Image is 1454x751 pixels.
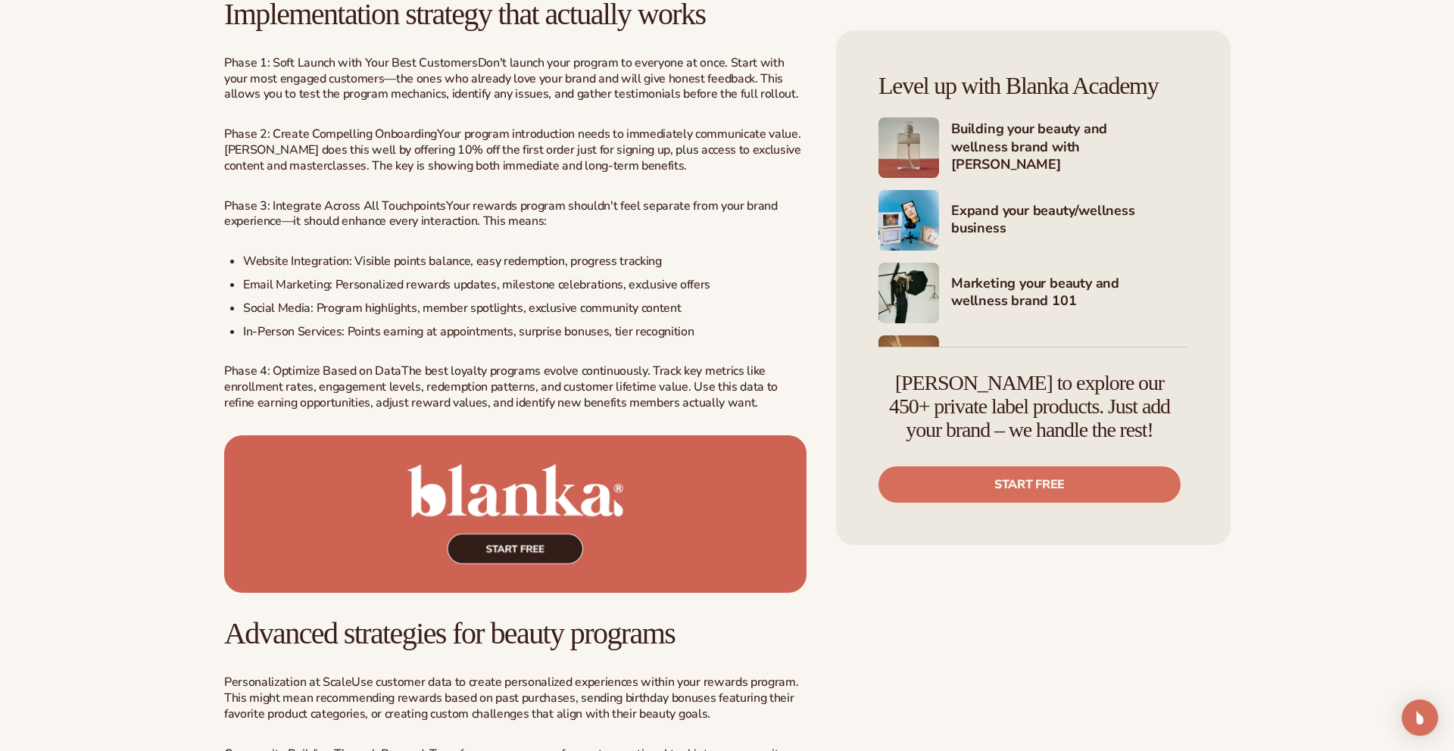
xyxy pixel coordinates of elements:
h4: Level up with Blanka Academy [878,73,1188,99]
a: Shopify Image 5 Building your beauty and wellness brand with [PERSON_NAME] [878,117,1188,178]
span: Your rewards program shouldn't feel separate from your brand experience—it should enhance every i... [224,198,778,230]
img: Shopify Image 5 [878,117,939,178]
h4: Expand your beauty/wellness business [951,202,1188,239]
span: : Program highlights, member spotlights, exclusive community content [310,300,681,316]
span: Phase 3: Integrate Across All Touchpoints [224,198,446,214]
img: Shopify Image 6 [878,190,939,251]
span: Your program introduction needs to immediately communicate value. [PERSON_NAME] does this well by... [224,126,801,174]
a: Shopify Image 7 Marketing your beauty and wellness brand 101 [878,263,1188,323]
span: The best loyalty programs evolve continuously. Track key metrics like enrollment rates, engagemen... [224,363,778,411]
span: In-Person Services [243,323,342,340]
img: Shopify Image 7 [878,263,939,323]
span: Website Integration [243,253,349,270]
div: Open Intercom Messenger [1402,700,1438,736]
span: Advanced strategies for beauty programs [224,616,675,650]
img: Start free with Blanka today [224,435,807,594]
span: Don't launch your program to everyone at once. Start with your most engaged customers—the ones wh... [224,55,798,103]
a: Shopify Image 6 Expand your beauty/wellness business [878,190,1188,251]
span: Email Marketing [243,276,329,293]
span: Phase 2: Create Compelling Onboarding [224,126,437,142]
a: Start free [878,466,1181,503]
span: : Personalized rewards updates, milestone celebrations, exclusive offers [329,276,710,293]
h4: Building your beauty and wellness brand with [PERSON_NAME] [951,120,1188,175]
span: : Visible points balance, easy redemption, progress tracking [349,253,662,270]
span: Social Media [243,300,310,316]
span: Use customer data to create personalized experiences within your rewards program. This might mean... [224,674,798,722]
span: Phase 1: Soft Launch with Your Best Customers [224,55,478,71]
span: Phase 4: Optimize Based on Data [224,363,401,379]
span: : Points earning at appointments, surprise bonuses, tier recognition [342,323,694,340]
h4: Marketing your beauty and wellness brand 101 [951,275,1188,312]
img: Shopify Image 8 [878,335,939,396]
a: Shopify Image 8 Mastering ecommerce: Boost your beauty and wellness sales [878,335,1188,396]
h4: [PERSON_NAME] to explore our 450+ private label products. Just add your brand – we handle the rest! [878,372,1181,441]
span: Personalization at Scale [224,674,351,690]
